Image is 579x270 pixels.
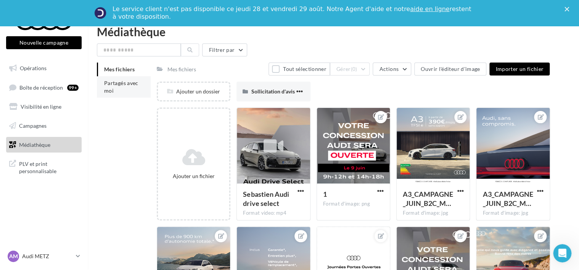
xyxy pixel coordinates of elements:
[113,5,473,21] div: Le service client n'est pas disponible ce jeudi 28 et vendredi 29 août. Notre Agent d'aide et not...
[202,43,247,56] button: Filtrer par
[22,252,73,260] p: Audi METZ
[20,65,47,71] span: Opérations
[9,252,18,260] span: AM
[5,137,83,153] a: Médiathèque
[6,36,82,49] button: Nouvelle campagne
[6,249,82,264] a: AM Audi METZ
[495,66,544,72] span: Importer un fichier
[243,210,304,217] div: Format video: mp4
[251,88,294,95] span: Sollicitation d'avis
[5,79,83,96] a: Boîte de réception99+
[104,80,138,94] span: Partagés avec moi
[243,190,289,207] span: Sebastien Audi drive select
[19,141,50,148] span: Médiathèque
[489,63,550,76] button: Importer un fichier
[5,99,83,115] a: Visibilité en ligne
[482,210,543,217] div: Format d'image: jpg
[104,66,135,72] span: Mes fichiers
[5,156,83,178] a: PLV et print personnalisable
[94,7,106,19] img: Profile image for Service-Client
[410,5,449,13] a: aide en ligne
[379,66,398,72] span: Actions
[403,210,463,217] div: Format d'image: jpg
[158,88,229,95] div: Ajouter un dossier
[351,66,357,72] span: (0)
[5,118,83,134] a: Campagnes
[167,66,196,73] div: Mes fichiers
[482,190,533,207] span: A3_CAMPAGNE_JUIN_B2C_META_CARROUSEL_1080x1080-E1_LOM1
[269,63,330,76] button: Tout sélectionner
[67,85,79,91] div: 99+
[161,172,226,180] div: Ajouter un fichier
[403,190,453,207] span: A3_CAMPAGNE_JUIN_B2C_META_CARROUSEL_1080x1080-E3_LOM1
[5,60,83,76] a: Opérations
[553,244,571,262] iframe: Intercom live chat
[323,201,384,207] div: Format d'image: png
[21,103,61,110] span: Visibilité en ligne
[19,122,47,129] span: Campagnes
[19,159,79,175] span: PLV et print personnalisable
[323,190,327,198] span: 1
[565,7,572,11] div: Fermer
[414,63,486,76] button: Ouvrir l'éditeur d'image
[330,63,370,76] button: Gérer(0)
[19,84,63,90] span: Boîte de réception
[97,26,570,37] div: Médiathèque
[373,63,411,76] button: Actions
